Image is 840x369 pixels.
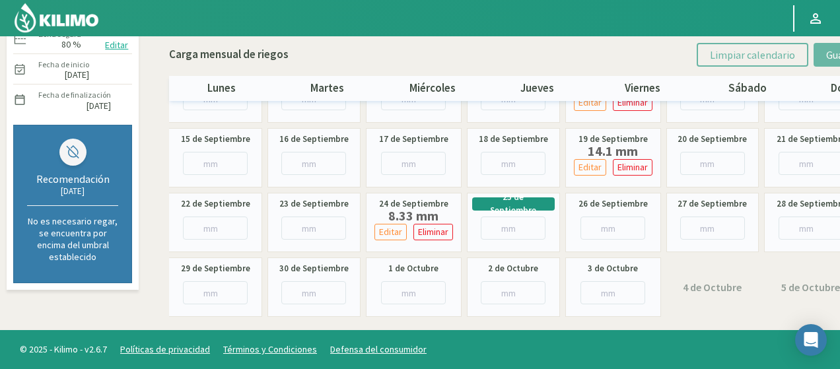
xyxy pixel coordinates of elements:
p: viernes [590,80,695,97]
p: jueves [485,80,590,97]
input: mm [183,281,248,304]
p: sábado [695,80,800,97]
p: Editar [379,224,402,240]
p: martes [275,80,380,97]
button: Editar [374,224,407,240]
button: Eliminar [613,94,652,111]
input: mm [680,217,745,240]
label: [DATE] [65,71,89,79]
p: Editar [578,95,602,110]
label: 80 % [61,40,81,49]
div: Recomendación [27,172,118,185]
p: lunes [169,80,274,97]
label: 25 de Septiembre [479,191,548,217]
label: 16 de Septiembre [279,133,349,146]
input: mm [481,217,545,240]
label: Fecha de finalización [38,89,111,101]
input: mm [481,281,545,304]
label: 27 de Septiembre [678,197,747,211]
label: 26 de Septiembre [578,197,648,211]
div: [DATE] [27,185,118,197]
span: Limpiar calendario [710,48,795,61]
img: Kilimo [13,2,100,34]
label: 19 de Septiembre [578,133,648,146]
div: Open Intercom Messenger [795,324,827,356]
button: Eliminar [613,159,652,176]
label: 15 de Septiembre [181,133,250,146]
input: mm [281,217,346,240]
label: 17 de Septiembre [379,133,448,146]
p: miércoles [380,80,485,97]
label: 3 de Octubre [588,262,638,275]
button: Limpiar calendario [697,43,808,67]
p: No es necesario regar, se encuentra por encima del umbral establecido [27,215,118,263]
input: mm [281,281,346,304]
button: Editar [574,94,606,111]
button: Editar [101,38,132,53]
p: Eliminar [617,160,648,175]
label: 8.33 mm [371,211,456,221]
label: 30 de Septiembre [279,262,349,275]
label: 14.1 mm [571,146,656,156]
button: Editar [574,159,606,176]
label: 4 de Octubre [683,279,742,295]
a: Términos y Condiciones [223,343,317,355]
label: [DATE] [87,102,111,110]
label: 24 de Septiembre [379,197,448,211]
label: 29 de Septiembre [181,262,250,275]
button: Eliminar [413,224,453,240]
label: 23 de Septiembre [279,197,349,211]
input: mm [381,152,446,175]
input: mm [281,152,346,175]
input: mm [183,217,248,240]
input: mm [680,152,745,175]
input: mm [580,281,645,304]
p: Eliminar [418,224,448,240]
label: 2 de Octubre [488,262,538,275]
input: mm [381,281,446,304]
p: Editar [578,160,602,175]
label: 5 de Octubre [781,279,840,295]
input: mm [580,217,645,240]
a: Políticas de privacidad [120,343,210,355]
span: © 2025 - Kilimo - v2.6.7 [13,343,114,356]
label: 20 de Septiembre [678,133,747,146]
p: Eliminar [617,95,648,110]
input: mm [183,152,248,175]
label: 1 de Octubre [388,262,438,275]
label: 22 de Septiembre [181,197,250,211]
a: Defensa del consumidor [330,343,427,355]
p: Carga mensual de riegos [169,46,289,63]
label: Fecha de inicio [38,59,89,71]
label: 18 de Septiembre [479,133,548,146]
input: mm [481,152,545,175]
